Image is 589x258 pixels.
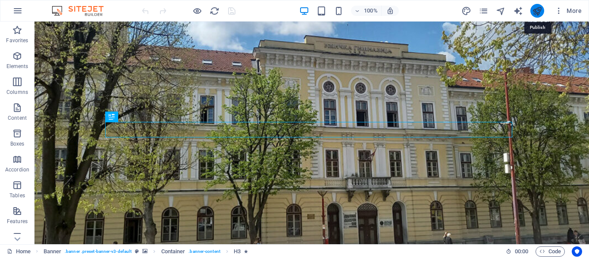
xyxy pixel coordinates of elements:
[210,6,219,16] i: Reload page
[188,246,220,257] span: . banner-content
[9,192,25,199] p: Tables
[50,6,114,16] img: Editor Logo
[192,6,202,16] button: Click here to leave preview mode and continue editing
[234,246,241,257] span: Click to select. Double-click to edit
[65,246,132,257] span: . banner .preset-banner-v3-default
[496,6,506,16] button: navigator
[539,246,561,257] span: Code
[351,6,382,16] button: 100%
[5,166,29,173] p: Accordion
[364,6,378,16] h6: 100%
[506,246,529,257] h6: Session time
[530,4,544,18] button: publish
[551,4,585,18] button: More
[479,6,489,16] i: Pages (Ctrl+Alt+S)
[8,115,27,121] p: Content
[6,63,28,70] p: Elements
[386,7,394,15] i: On resize automatically adjust zoom level to fit chosen device.
[7,246,31,257] a: Click to cancel selection. Double-click to open Pages
[7,218,28,225] p: Features
[6,37,28,44] p: Favorites
[461,6,471,16] i: Design (Ctrl+Alt+Y)
[10,140,25,147] p: Boxes
[244,249,248,254] i: Element contains an animation
[209,6,219,16] button: reload
[44,246,248,257] nav: breadcrumb
[521,248,522,255] span: :
[6,89,28,96] p: Columns
[479,6,489,16] button: pages
[142,249,147,254] i: This element contains a background
[555,6,582,15] span: More
[515,246,528,257] span: 00 00
[461,6,472,16] button: design
[513,6,523,16] i: AI Writer
[135,249,139,254] i: This element is a customizable preset
[513,6,523,16] button: text_generator
[161,246,185,257] span: Click to select. Double-click to edit
[496,6,506,16] i: Navigator
[536,246,565,257] button: Code
[572,246,582,257] button: Usercentrics
[44,246,62,257] span: Click to select. Double-click to edit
